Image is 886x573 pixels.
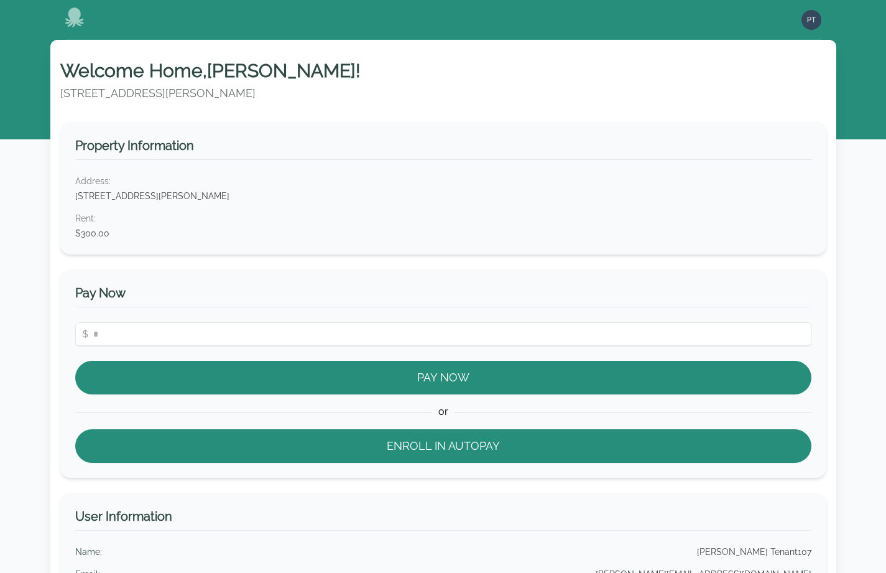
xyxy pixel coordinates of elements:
[75,175,811,187] dt: Address:
[697,546,811,558] div: [PERSON_NAME] Tenant107
[75,190,811,202] dd: [STREET_ADDRESS][PERSON_NAME]
[75,284,811,307] h3: Pay Now
[75,546,102,558] div: Name :
[75,227,811,240] dd: $300.00
[75,137,811,160] h3: Property Information
[75,212,811,225] dt: Rent :
[432,404,454,419] span: or
[60,60,826,82] h1: Welcome Home, [PERSON_NAME] !
[75,508,811,531] h3: User Information
[75,429,811,463] button: Enroll in Autopay
[60,85,826,102] p: [STREET_ADDRESS][PERSON_NAME]
[75,361,811,394] button: Pay Now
